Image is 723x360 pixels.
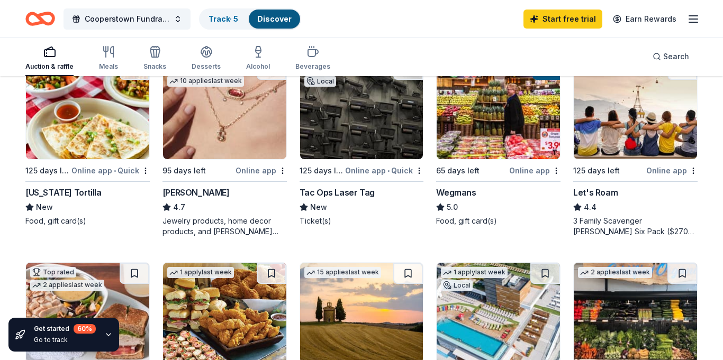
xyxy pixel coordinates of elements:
img: Image for Wegmans [437,59,560,159]
a: Image for Kendra ScottTop rated10 applieslast week95 days leftOnline app[PERSON_NAME]4.7Jewelry p... [162,58,287,237]
img: Image for Let's Roam [574,59,697,159]
img: Image for Kendra Scott [163,59,286,159]
a: Discover [257,14,292,23]
div: 3 Family Scavenger [PERSON_NAME] Six Pack ($270 Value), 2 Date Night Scavenger [PERSON_NAME] Two ... [573,216,698,237]
button: Auction & raffle [25,41,74,76]
div: Desserts [192,62,221,71]
span: Cooperstown Fundraiser [85,13,169,25]
span: 5.0 [447,201,458,214]
div: Online app [646,164,698,177]
div: Alcohol [246,62,270,71]
button: Track· 5Discover [199,8,301,30]
div: Food, gift card(s) [25,216,150,226]
div: Local [441,280,473,291]
a: Start free trial [523,10,602,29]
a: Earn Rewards [607,10,683,29]
button: Meals [99,41,118,76]
div: 2 applies last week [30,280,104,291]
span: • [387,167,390,175]
button: Desserts [192,41,221,76]
div: 60 % [74,324,96,334]
div: Let's Roam [573,186,618,199]
div: Online app Quick [71,164,150,177]
div: Food, gift card(s) [436,216,561,226]
div: 95 days left [162,164,206,177]
div: 15 applies last week [304,267,381,278]
div: 1 apply last week [167,267,234,278]
a: Image for Let's Roam3 applieslast week125 days leftOnline appLet's Roam4.43 Family Scavenger [PER... [573,58,698,237]
div: 1 apply last week [441,267,508,278]
a: Home [25,6,55,31]
div: 125 days left [25,164,69,177]
div: Online app [236,164,287,177]
button: Beverages [295,41,330,76]
div: Get started [34,324,96,334]
div: Ticket(s) [300,216,424,226]
span: 4.4 [584,201,597,214]
button: Alcohol [246,41,270,76]
div: 10 applies last week [167,76,244,87]
div: Meals [99,62,118,71]
button: Cooperstown Fundraiser [64,8,191,30]
div: Go to track [34,336,96,344]
div: Online app Quick [345,164,423,177]
a: Image for Tac Ops Laser Tag1 applylast weekLocal125 days leftOnline app•QuickTac Ops Laser TagNew... [300,58,424,226]
img: Image for Tac Ops Laser Tag [300,59,423,159]
span: • [114,167,116,175]
div: Tac Ops Laser Tag [300,186,375,199]
button: Snacks [143,41,166,76]
div: 125 days left [300,164,344,177]
div: 65 days left [436,164,480,177]
div: Online app [509,164,561,177]
span: New [310,201,327,214]
div: Top rated [30,267,76,278]
div: Snacks [143,62,166,71]
div: Beverages [295,62,330,71]
span: New [36,201,53,214]
div: Auction & raffle [25,62,74,71]
a: Track· 5 [209,14,238,23]
a: Image for WegmansTop rated65 days leftOnline appWegmans5.0Food, gift card(s) [436,58,561,226]
div: [US_STATE] Tortilla [25,186,101,199]
div: Local [304,76,336,87]
span: Search [663,50,689,63]
span: 4.7 [173,201,185,214]
img: Image for California Tortilla [26,59,149,159]
button: Search [644,46,698,67]
div: Wegmans [436,186,476,199]
div: 2 applies last week [578,267,652,278]
div: 125 days left [573,164,620,177]
div: Jewelry products, home decor products, and [PERSON_NAME] Gives Back event in-store or online (or ... [162,216,287,237]
div: [PERSON_NAME] [162,186,230,199]
a: Image for California Tortilla2 applieslast week125 days leftOnline app•Quick[US_STATE] TortillaNe... [25,58,150,226]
